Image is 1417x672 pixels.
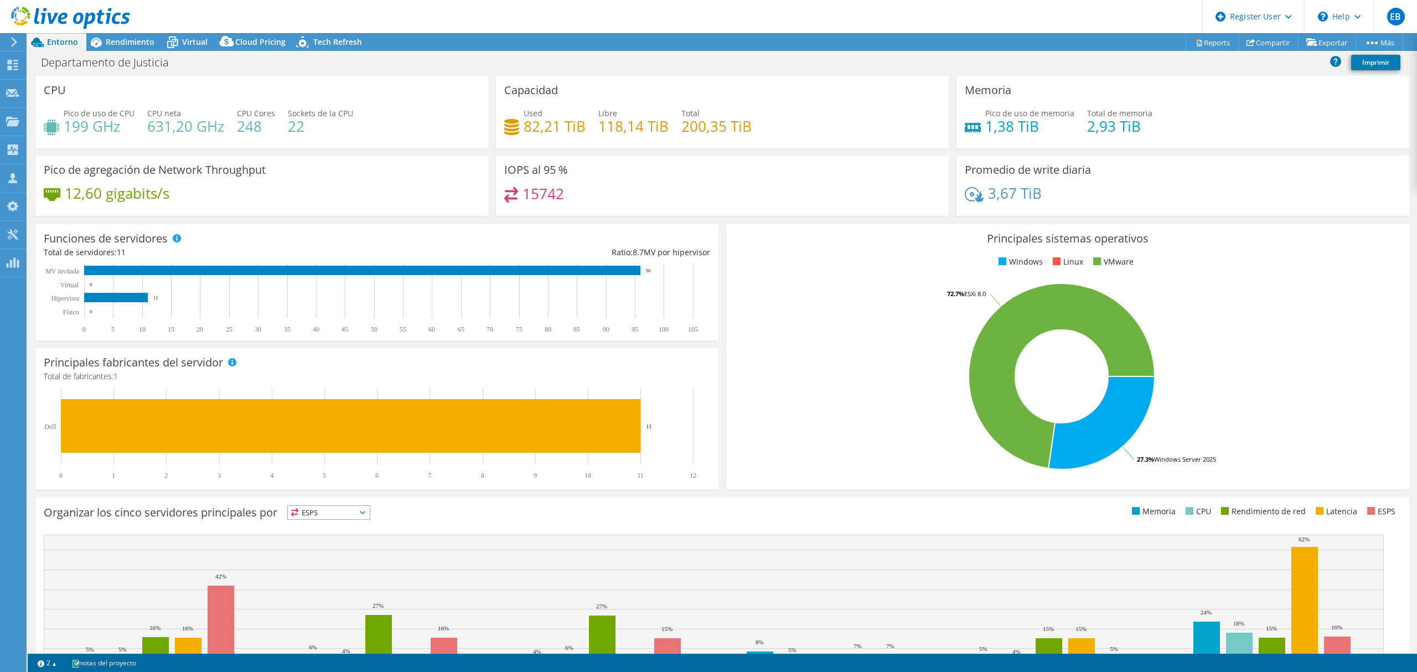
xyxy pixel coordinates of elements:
[82,325,86,333] text: 0
[288,120,353,132] h4: 22
[47,37,78,47] span: Entorno
[323,472,326,479] text: 5
[153,295,158,301] text: 11
[45,267,79,275] text: MV invitada
[44,232,168,245] h3: Funciones de servidores
[504,164,568,176] h3: IOPS al 95 %
[1012,648,1021,655] text: 4%
[681,108,700,118] span: Total
[481,472,484,479] text: 8
[117,247,126,257] span: 11
[44,84,66,96] h3: CPU
[111,325,115,333] text: 5
[756,639,764,645] text: 8%
[523,188,564,200] h4: 15742
[44,356,223,369] h3: Principales fabricantes del servidor
[149,624,161,631] text: 16%
[1087,120,1152,132] h4: 2,93 TiB
[516,325,523,333] text: 75
[139,325,146,333] text: 10
[377,246,710,259] div: Ratio: MV por hipervisor
[215,573,226,580] text: 42%
[113,371,118,381] span: 1
[106,37,154,47] span: Rendimiento
[985,108,1074,118] span: Pico de uso de memoria
[255,325,261,333] text: 30
[1266,625,1277,632] text: 15%
[646,268,651,273] text: 96
[1075,626,1087,632] text: 15%
[681,120,752,132] h4: 200,35 TiB
[51,294,80,302] text: Hipervisor
[598,108,617,118] span: Libre
[90,309,92,314] text: 0
[886,643,894,649] text: 7%
[947,290,964,298] tspan: 72.7%
[632,325,638,333] text: 95
[504,84,558,96] h3: Capacidad
[1090,256,1134,268] li: VMware
[637,472,644,479] text: 11
[288,506,370,519] span: ESPS
[659,325,669,333] text: 100
[1183,505,1211,518] li: CPU
[1364,505,1395,518] li: ESPS
[64,656,144,670] a: notas del proyecto
[1233,620,1244,627] text: 18%
[1154,455,1216,463] tspan: Windows Server 2025
[633,247,644,257] span: 8.7
[342,325,348,333] text: 45
[237,108,275,118] span: CPU Cores
[400,325,406,333] text: 55
[1299,536,1310,542] text: 62%
[788,647,797,653] text: 5%
[585,472,591,479] text: 10
[118,646,127,653] text: 5%
[1387,8,1405,25] span: EB
[965,164,1091,176] h3: Promedio de write diaria
[965,84,1011,96] h3: Memoria
[1356,34,1403,51] a: Más
[1050,256,1083,268] li: Linux
[1318,12,1328,22] svg: \n
[988,187,1042,199] h4: 3,67 TiB
[1087,108,1152,118] span: Total de memoria
[985,120,1074,132] h4: 1,38 TiB
[534,472,537,479] text: 9
[964,290,986,298] tspan: ESXi 8.0
[270,472,273,479] text: 4
[1351,55,1400,70] a: Imprimir
[1331,624,1342,630] text: 16%
[688,325,698,333] text: 105
[64,108,135,118] span: Pico de uso de CPU
[1137,455,1154,463] tspan: 27.3%
[533,648,541,655] text: 4%
[44,370,710,382] h4: Total de fabricantes:
[36,56,186,69] h1: Departamento de Justicia
[487,325,493,333] text: 70
[44,164,266,176] h3: Pico de agregación de Network Throughput
[30,656,64,670] a: 2
[288,108,353,118] span: Sockets de la CPU
[164,472,168,479] text: 2
[309,644,317,650] text: 6%
[979,645,987,652] text: 5%
[65,187,169,199] h4: 12,60 gigabits/s
[313,37,362,47] span: Tech Refresh
[182,37,208,47] span: Virtual
[147,120,224,132] h4: 631,20 GHz
[375,472,379,479] text: 6
[438,625,449,632] text: 16%
[646,423,652,430] text: 11
[1043,626,1054,632] text: 15%
[428,325,435,333] text: 60
[112,472,115,479] text: 1
[373,602,384,609] text: 27%
[60,281,79,289] text: Virtual
[44,246,377,259] div: Total de servidores:
[996,256,1043,268] li: Windows
[182,625,193,632] text: 16%
[545,325,551,333] text: 80
[596,603,607,609] text: 27%
[59,472,63,479] text: 0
